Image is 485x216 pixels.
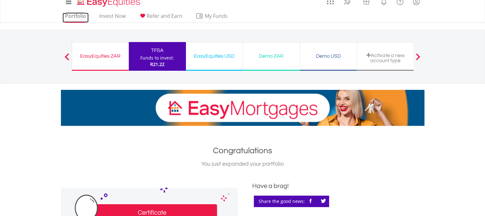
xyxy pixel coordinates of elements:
div: Funds to invest: [140,55,174,61]
div: Share the good news: [254,196,329,207]
div: You just expanded your portfolio [61,160,424,169]
div: EasyEquities ZAR [76,52,125,61]
div: Have a brag! [252,181,424,191]
a: Refer and Earn [136,13,185,23]
span: My Funds [195,12,237,20]
div: TFSA [133,46,182,55]
div: Demo ZAR [247,52,296,61]
a: Portfolio [62,13,89,23]
span: Refer and Earn [147,12,182,19]
div: EasyEquities USD [190,52,239,61]
div: Activate a new account type [361,53,410,63]
span: R21.22 [150,61,165,67]
h1: Congratulations [61,145,424,156]
img: EasyMortage Promotion Banner [61,90,424,126]
div: Demo USD [304,52,353,61]
a: Invest Now [97,13,128,23]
